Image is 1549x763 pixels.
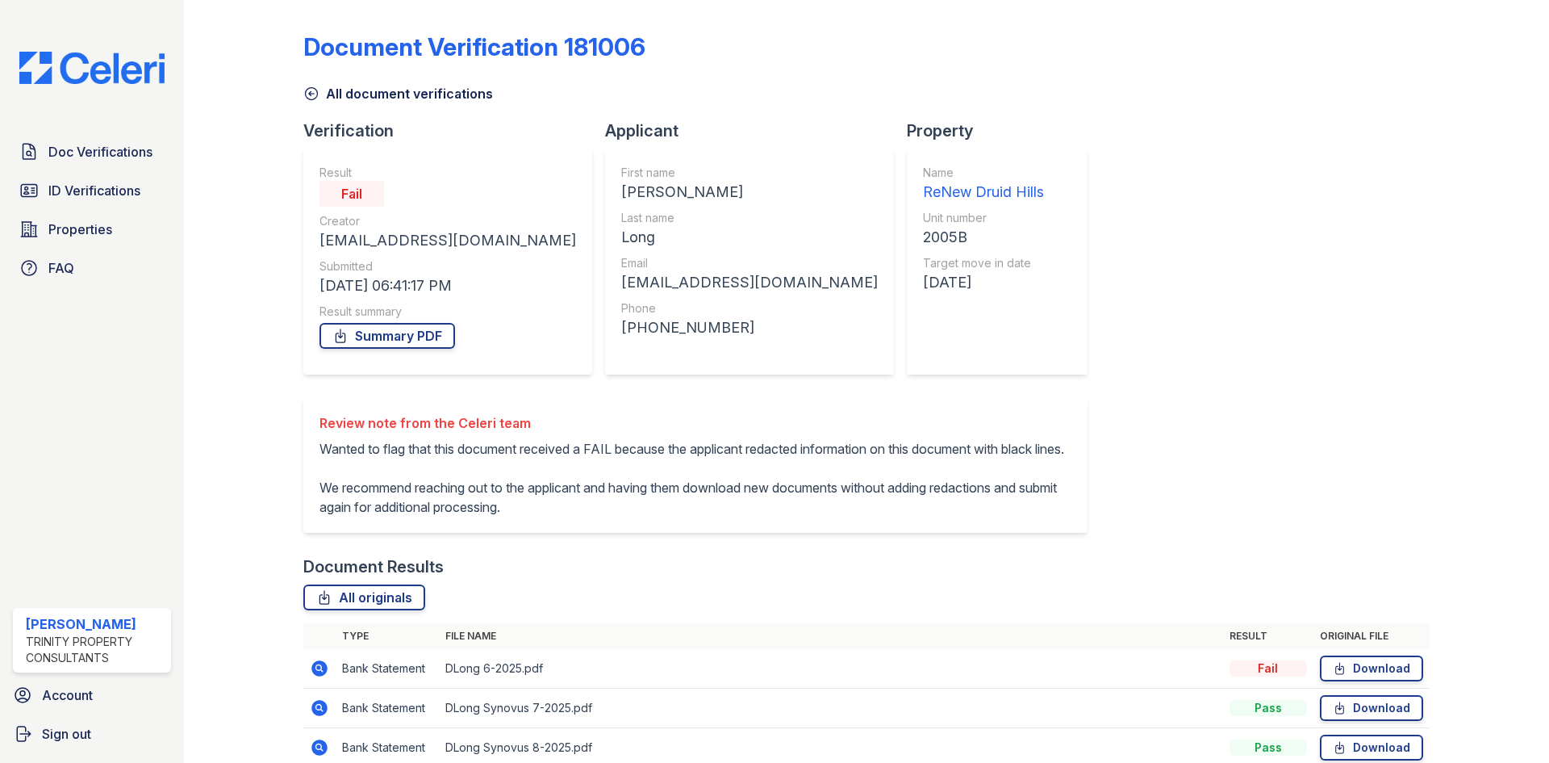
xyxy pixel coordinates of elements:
th: File name [439,623,1223,649]
div: First name [621,165,878,181]
div: Fail [1230,660,1307,677]
div: Pass [1230,740,1307,756]
th: Result [1223,623,1313,649]
div: Creator [319,213,576,229]
div: [EMAIL_ADDRESS][DOMAIN_NAME] [319,229,576,252]
td: Bank Statement [336,649,439,689]
div: Document Verification 181006 [303,32,645,61]
a: Download [1320,695,1423,721]
div: Verification [303,119,605,142]
div: Applicant [605,119,907,142]
a: Name ReNew Druid Hills [923,165,1044,203]
div: Fail [319,181,384,207]
div: Submitted [319,258,576,275]
p: Wanted to flag that this document received a FAIL because the applicant redacted information on t... [319,439,1071,517]
a: Account [6,679,177,711]
a: Download [1320,735,1423,761]
div: [DATE] 06:41:17 PM [319,275,576,297]
div: 2005B [923,226,1044,249]
div: Long [621,226,878,249]
div: [PERSON_NAME] [26,614,165,634]
div: [PHONE_NUMBER] [621,317,878,339]
a: All document verifications [303,84,493,103]
div: Review note from the Celeri team [319,413,1071,433]
a: Doc Verifications [13,136,171,168]
div: Name [923,165,1044,181]
span: Sign out [42,724,91,744]
div: Unit number [923,210,1044,226]
a: All originals [303,585,425,610]
div: Last name [621,210,878,226]
td: Bank Statement [336,689,439,728]
span: Properties [48,220,112,239]
div: [PERSON_NAME] [621,181,878,203]
div: Email [621,255,878,271]
span: ID Verifications [48,181,140,200]
span: Doc Verifications [48,142,152,161]
th: Original file [1313,623,1430,649]
span: Account [42,685,93,705]
a: Properties [13,213,171,245]
div: Result summary [319,304,576,320]
th: Type [336,623,439,649]
div: Phone [621,300,878,317]
div: ReNew Druid Hills [923,181,1044,203]
span: FAQ [48,258,74,278]
div: Result [319,165,576,181]
td: DLong 6-2025.pdf [439,649,1223,689]
a: ID Verifications [13,174,171,207]
div: [EMAIL_ADDRESS][DOMAIN_NAME] [621,271,878,294]
a: FAQ [13,252,171,284]
a: Download [1320,656,1423,681]
div: Property [907,119,1100,142]
div: Target move in date [923,255,1044,271]
a: Summary PDF [319,323,455,349]
a: Sign out [6,718,177,750]
div: [DATE] [923,271,1044,294]
td: DLong Synovus 7-2025.pdf [439,689,1223,728]
div: Document Results [303,555,444,578]
img: CE_Logo_Blue-a8612792a0a2168367f1c8372b55b34899dd931a85d93a1a3d3e32e68fde9ad4.png [6,52,177,84]
div: Pass [1230,700,1307,716]
div: Trinity Property Consultants [26,634,165,666]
